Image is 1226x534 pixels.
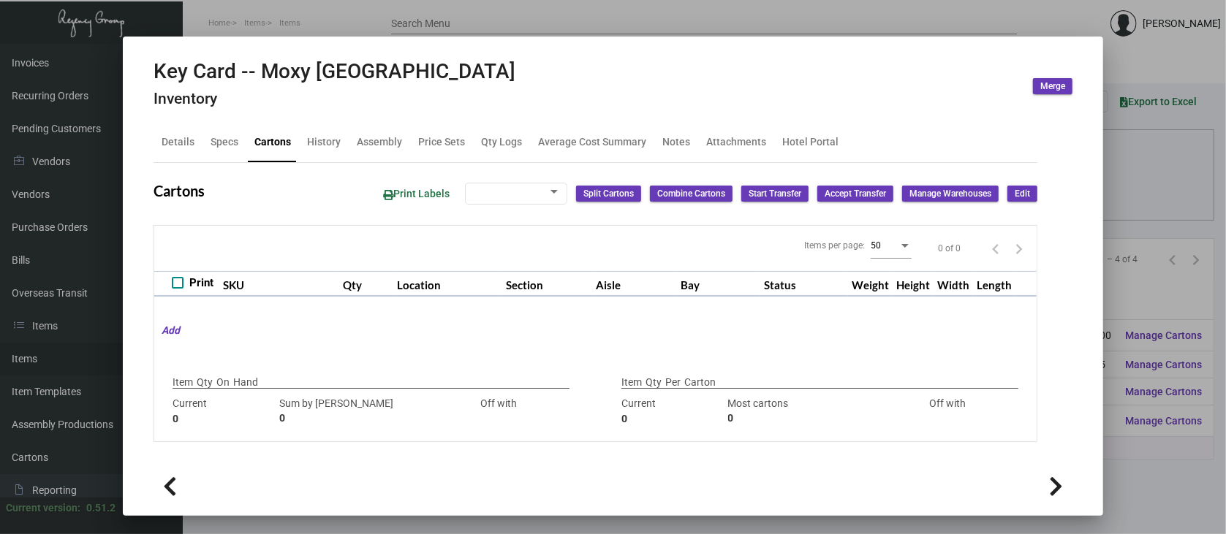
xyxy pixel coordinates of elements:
[592,271,677,297] th: Aisle
[583,188,634,200] span: Split Cartons
[678,271,761,297] th: Bay
[233,375,258,390] p: Hand
[154,182,205,199] h2: Cartons
[650,186,733,202] button: Combine Cartons
[219,271,338,297] th: SKU
[657,188,725,200] span: Combine Cartons
[749,188,801,200] span: Start Transfer
[279,396,442,427] div: Sum by [PERSON_NAME]
[973,271,1015,297] th: Length
[383,188,450,199] span: Print Labels
[1015,188,1030,200] span: Edit
[938,242,961,255] div: 0 of 0
[173,396,272,427] div: Current
[984,237,1007,260] button: Previous page
[909,188,991,200] span: Manage Warehouses
[1007,237,1031,260] button: Next page
[621,375,642,390] p: Item
[154,323,180,338] mat-hint: Add
[804,239,865,252] div: Items per page:
[418,134,465,150] div: Price Sets
[893,271,934,297] th: Height
[216,375,230,390] p: On
[371,180,461,207] button: Print Labels
[481,134,522,150] div: Qty Logs
[848,271,893,297] th: Weight
[902,186,999,202] button: Manage Warehouses
[450,396,549,427] div: Off with
[393,271,502,297] th: Location
[706,134,766,150] div: Attachments
[934,271,973,297] th: Width
[307,134,341,150] div: History
[621,396,721,427] div: Current
[86,500,116,516] div: 0.51.2
[538,134,646,150] div: Average Cost Summary
[162,134,194,150] div: Details
[173,375,193,390] p: Item
[662,134,690,150] div: Notes
[154,459,203,477] h2: History
[211,134,238,150] div: Specs
[254,134,291,150] div: Cartons
[189,274,213,291] span: Print
[760,271,848,297] th: Status
[684,375,716,390] p: Carton
[728,396,891,427] div: Most cartons
[1007,186,1037,202] button: Edit
[898,396,997,427] div: Off with
[154,90,515,108] h4: Inventory
[6,500,80,516] div: Current version:
[1033,78,1072,94] button: Merge
[825,188,886,200] span: Accept Transfer
[871,240,881,251] span: 50
[817,186,893,202] button: Accept Transfer
[197,375,213,390] p: Qty
[154,59,515,84] h2: Key Card -- Moxy [GEOGRAPHIC_DATA]
[665,375,681,390] p: Per
[782,134,839,150] div: Hotel Portal
[646,375,662,390] p: Qty
[871,240,912,251] mat-select: Items per page:
[1040,80,1065,93] span: Merge
[357,134,402,150] div: Assembly
[741,186,809,202] button: Start Transfer
[503,271,593,297] th: Section
[576,186,641,202] button: Split Cartons
[339,271,394,297] th: Qty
